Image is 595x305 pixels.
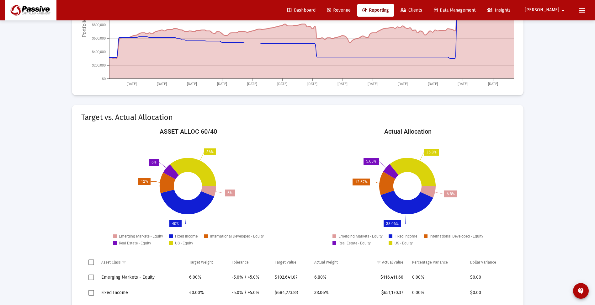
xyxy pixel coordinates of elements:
[355,180,368,184] text: 13.67%
[270,255,310,270] td: Column Target Value
[322,4,356,17] a: Revenue
[141,179,148,184] text: 12%
[337,82,348,86] text: [DATE]
[175,234,198,238] text: Fixed Income
[119,241,151,245] text: Real Estate - Equity
[447,192,455,196] text: 6.8%
[92,23,106,27] text: $800,000
[470,290,508,296] div: $0.00
[185,255,228,270] td: Column Target Weight
[102,77,106,81] text: $0
[517,4,574,16] button: [PERSON_NAME]
[277,82,287,86] text: [DATE]
[307,82,317,86] text: [DATE]
[428,82,438,86] text: [DATE]
[434,8,475,13] span: Data Management
[382,260,403,265] div: Actual Value
[408,255,466,270] td: Column Percentage Variance
[366,159,376,163] text: 5.65%
[88,290,94,296] div: Select row
[101,260,121,265] div: Asset Class
[92,50,106,54] text: $400,000
[151,160,157,164] text: 6%
[426,150,437,154] text: 35.8%
[157,82,167,86] text: [DATE]
[217,82,227,86] text: [DATE]
[310,255,353,270] td: Column Actual Weight
[97,270,185,285] td: Emerging Markets - Equity
[412,274,462,281] div: 0.00%
[127,82,137,86] text: [DATE]
[314,274,348,281] div: 6.80%
[227,255,270,270] td: Column Tolerance
[210,234,264,238] text: International Developed - Equity
[488,82,498,86] text: [DATE]
[470,274,508,281] div: $0.00
[430,234,483,238] text: International Developed - Equity
[189,290,223,296] div: 40.00%
[189,260,213,265] div: Target Weight
[287,8,316,13] span: Dashboard
[482,4,516,17] a: Insights
[577,287,585,295] mat-icon: contact_support
[398,82,408,86] text: [DATE]
[189,274,223,281] div: 6.00%
[338,234,383,238] text: Emerging Markets - Equity
[119,234,163,238] text: Emerging Markets - Equity
[159,128,217,135] text: ASSET ALLOC 60/40
[275,260,296,265] div: Target Value
[357,290,403,296] div: $651,170.37
[232,290,266,296] div: -5.0% / +5.0%
[282,4,321,17] a: Dashboard
[92,36,106,40] text: $600,000
[470,260,496,265] div: Dollar Variance
[187,82,197,86] text: [DATE]
[362,8,389,13] span: Reporting
[172,222,179,226] text: 40%
[412,260,448,265] div: Percentage Variance
[357,4,394,17] a: Reporting
[376,260,381,265] span: Show filter options for column 'Actual Value'
[525,8,559,13] span: [PERSON_NAME]
[175,241,193,245] text: US - Equity
[232,274,266,281] div: -5.0% / +5.0%
[275,274,305,281] div: $102,641.07
[97,285,185,300] td: Fixed Income
[206,150,214,154] text: 36%
[122,260,126,265] span: Show filter options for column 'Asset Class'
[401,8,422,13] span: Clients
[429,4,481,17] a: Data Management
[353,255,408,270] td: Column Actual Value
[88,275,94,280] div: Select row
[314,260,338,265] div: Actual Weight
[275,290,305,296] div: $684,273.83
[384,128,431,135] text: Actual Allocation
[368,82,378,86] text: [DATE]
[227,191,232,195] text: 6%
[396,4,427,17] a: Clients
[338,241,371,245] text: Real Estate - Equity
[81,114,173,120] mat-card-title: Target vs. Actual Allocation
[395,241,413,245] text: US - Equity
[412,290,462,296] div: 0.00%
[232,260,249,265] div: Tolerance
[92,63,106,67] text: $200,000
[314,290,348,296] div: 38.06%
[357,274,403,281] div: $116,411.60
[88,260,94,265] div: Select all
[386,222,399,226] text: 38.06%
[327,8,351,13] span: Revenue
[458,82,468,86] text: [DATE]
[559,4,567,17] mat-icon: arrow_drop_down
[10,4,52,17] img: Dashboard
[487,8,511,13] span: Insights
[97,255,185,270] td: Column Asset Class
[395,234,417,238] text: Fixed Income
[247,82,257,86] text: [DATE]
[466,255,514,270] td: Column Dollar Variance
